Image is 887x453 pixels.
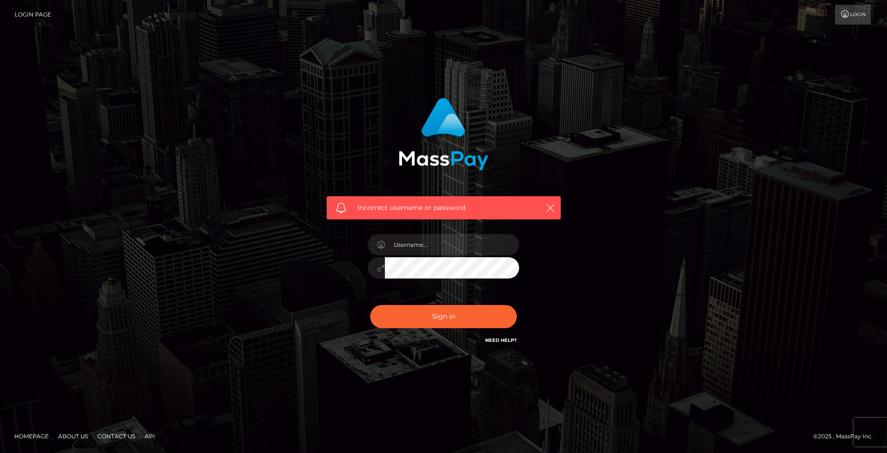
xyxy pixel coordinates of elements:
div: © 2025 , MassPay Inc. [813,431,880,442]
span: Incorrect username or password. [357,203,530,213]
input: Username... [385,234,519,255]
a: Contact Us [94,429,139,444]
a: API [141,429,159,444]
img: MassPay Login [399,98,488,170]
a: About Us [54,429,92,444]
button: Sign in [370,305,517,328]
a: Homepage [10,429,52,444]
a: Need Help? [485,337,517,343]
a: Login Page [15,5,51,25]
a: Login [835,5,871,25]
